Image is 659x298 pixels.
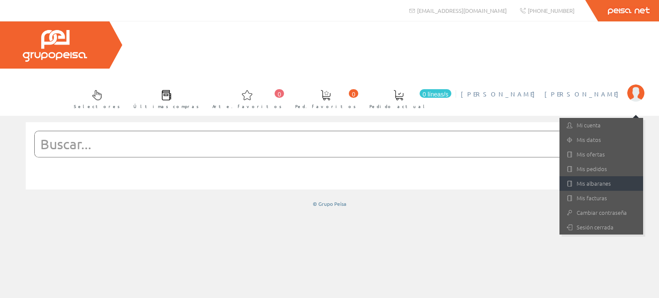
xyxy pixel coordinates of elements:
[577,179,611,187] font: Mis albaranes
[74,103,120,109] font: Selectores
[125,83,203,114] a: Últimas compras
[559,147,643,162] a: Mis ofertas
[313,200,346,207] font: © Grupo Peisa
[352,91,355,98] font: 0
[559,118,643,132] a: Mi cuenta
[278,91,281,98] font: 0
[133,103,199,109] font: Últimas compras
[559,191,643,205] a: Mis facturas
[577,121,601,129] font: Mi cuenta
[559,220,643,235] a: Sesión cerrada
[212,103,282,109] font: Arte. favoritos
[577,223,614,231] font: Sesión cerrada
[577,165,607,173] font: Mis pedidos
[23,30,87,62] img: Grupo Peisa
[417,7,507,14] font: [EMAIL_ADDRESS][DOMAIN_NAME]
[423,91,448,98] font: 0 líneas/s
[528,7,574,14] font: [PHONE_NUMBER]
[577,208,627,217] font: Cambiar contraseña
[559,162,643,176] a: Mis pedidos
[559,176,643,191] a: Mis albaranes
[577,150,605,158] font: Mis ofertas
[295,103,356,109] font: Ped. favoritos
[461,90,623,98] font: [PERSON_NAME] [PERSON_NAME]
[35,131,603,157] input: Buscar...
[461,83,644,91] a: [PERSON_NAME] [PERSON_NAME]
[559,205,643,220] a: Cambiar contraseña
[369,103,428,109] font: Pedido actual
[559,132,643,147] a: Mis datos
[577,194,607,202] font: Mis facturas
[65,83,124,114] a: Selectores
[577,135,601,144] font: Mis datos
